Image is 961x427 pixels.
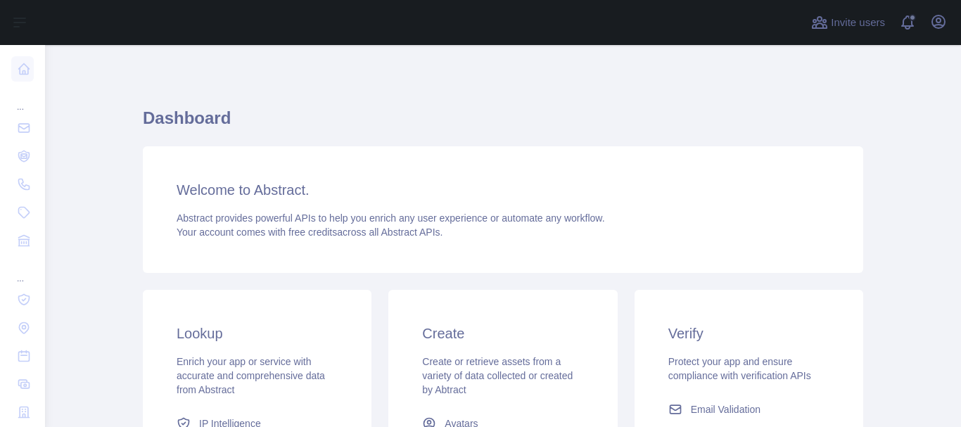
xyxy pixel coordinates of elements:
span: Email Validation [691,402,760,416]
span: Protect your app and ensure compliance with verification APIs [668,356,811,381]
h3: Verify [668,324,829,343]
span: Invite users [831,15,885,31]
span: Your account comes with across all Abstract APIs. [177,227,443,238]
span: free credits [288,227,337,238]
a: Email Validation [663,397,835,422]
span: Abstract provides powerful APIs to help you enrich any user experience or automate any workflow. [177,212,605,224]
span: Enrich your app or service with accurate and comprehensive data from Abstract [177,356,325,395]
div: ... [11,84,34,113]
h3: Create [422,324,583,343]
h3: Welcome to Abstract. [177,180,829,200]
h1: Dashboard [143,107,863,141]
span: Create or retrieve assets from a variety of data collected or created by Abtract [422,356,573,395]
h3: Lookup [177,324,338,343]
div: ... [11,256,34,284]
button: Invite users [808,11,888,34]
